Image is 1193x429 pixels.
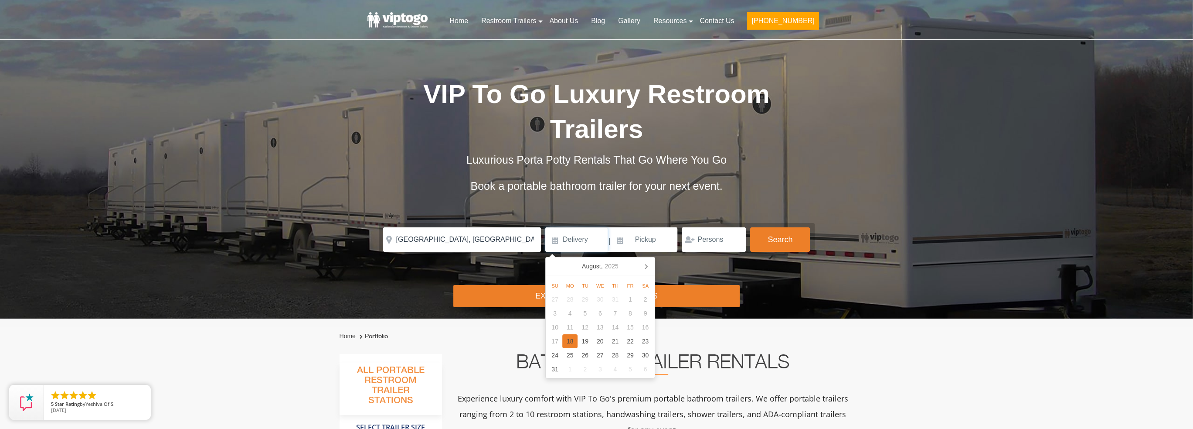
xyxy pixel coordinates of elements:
[623,362,638,376] div: 5
[443,11,475,31] a: Home
[453,285,740,307] div: Explore Restroom Trailers
[638,306,653,320] div: 9
[693,11,741,31] a: Contact Us
[612,11,647,31] a: Gallery
[383,227,541,252] input: Where do you need your restroom?
[562,281,578,291] div: Mo
[59,390,70,401] li: 
[608,348,623,362] div: 28
[608,227,610,255] span: |
[638,362,653,376] div: 6
[578,320,593,334] div: 12
[340,363,442,415] h3: All Portable Restroom Trailer Stations
[562,292,578,306] div: 28
[638,320,653,334] div: 16
[55,401,80,407] span: Star Rating
[545,227,608,252] input: Delivery
[85,401,115,407] span: Yeshiva Of S.
[638,334,653,348] div: 23
[578,334,593,348] div: 19
[466,154,727,166] span: Luxurious Porta Potty Rentals That Go Where You Go
[547,292,563,306] div: 27
[608,362,623,376] div: 4
[78,390,88,401] li: 
[592,292,608,306] div: 30
[623,334,638,348] div: 22
[638,292,653,306] div: 2
[547,306,563,320] div: 3
[747,12,819,30] button: [PHONE_NUMBER]
[562,334,578,348] div: 18
[608,334,623,348] div: 21
[612,227,678,252] input: Pickup
[578,281,593,291] div: Tu
[592,348,608,362] div: 27
[647,11,693,31] a: Resources
[578,306,593,320] div: 5
[562,306,578,320] div: 4
[51,401,54,407] span: 5
[608,292,623,306] div: 31
[741,11,825,35] a: [PHONE_NUMBER]
[547,348,563,362] div: 24
[578,292,593,306] div: 29
[543,11,585,31] a: About Us
[51,407,66,413] span: [DATE]
[68,390,79,401] li: 
[623,281,638,291] div: Fr
[454,354,852,375] h2: Bathroom Trailer Rentals
[608,306,623,320] div: 7
[562,362,578,376] div: 1
[578,362,593,376] div: 2
[638,281,653,291] div: Sa
[638,348,653,362] div: 30
[423,79,770,144] span: VIP To Go Luxury Restroom Trailers
[51,402,144,408] span: by
[608,281,623,291] div: Th
[605,261,618,271] i: 2025
[475,11,543,31] a: Restroom Trailers
[750,227,810,252] button: Search
[357,331,388,342] li: Portfolio
[547,334,563,348] div: 17
[340,333,356,340] a: Home
[682,227,746,252] input: Persons
[592,320,608,334] div: 13
[547,281,563,291] div: Su
[593,281,608,291] div: We
[623,348,638,362] div: 29
[585,11,612,31] a: Blog
[470,180,722,192] span: Book a portable bathroom trailer for your next event.
[578,348,593,362] div: 26
[562,348,578,362] div: 25
[562,320,578,334] div: 11
[578,259,622,273] div: August,
[592,362,608,376] div: 3
[608,320,623,334] div: 14
[50,390,61,401] li: 
[623,320,638,334] div: 15
[592,334,608,348] div: 20
[592,306,608,320] div: 6
[18,394,35,411] img: Review Rating
[623,306,638,320] div: 8
[623,292,638,306] div: 1
[87,390,97,401] li: 
[547,320,563,334] div: 10
[547,362,563,376] div: 31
